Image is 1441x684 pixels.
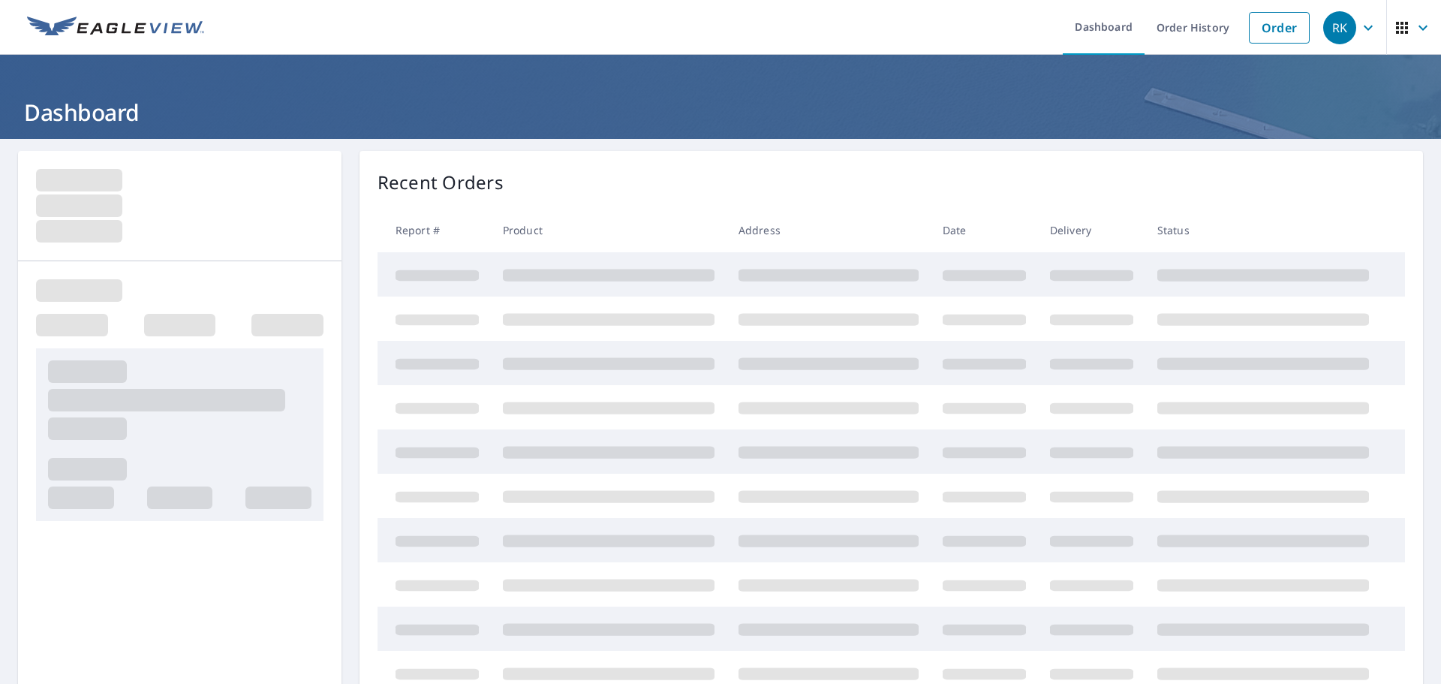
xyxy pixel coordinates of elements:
[1038,208,1145,252] th: Delivery
[1323,11,1356,44] div: RK
[931,208,1038,252] th: Date
[727,208,931,252] th: Address
[1249,12,1310,44] a: Order
[378,208,491,252] th: Report #
[378,169,504,196] p: Recent Orders
[18,97,1423,128] h1: Dashboard
[491,208,727,252] th: Product
[27,17,204,39] img: EV Logo
[1145,208,1381,252] th: Status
